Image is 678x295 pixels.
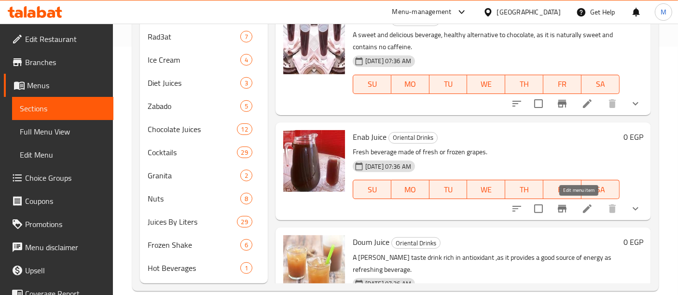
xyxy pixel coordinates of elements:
[505,75,543,94] button: TH
[140,210,268,233] div: Juices By Liters29
[467,75,505,94] button: WE
[361,56,415,66] span: [DATE] 07:36 AM
[353,180,391,199] button: SU
[4,51,113,74] a: Branches
[25,172,106,184] span: Choice Groups
[237,125,252,134] span: 12
[601,92,624,115] button: delete
[12,97,113,120] a: Sections
[140,187,268,210] div: Nuts8
[240,170,252,181] div: items
[509,77,540,91] span: TH
[630,98,641,109] svg: Show Choices
[148,239,240,251] div: Frozen Shake
[4,259,113,282] a: Upsell
[148,262,240,274] span: Hot Beverages
[241,32,252,41] span: 7
[581,180,620,199] button: SA
[357,77,387,91] span: SU
[547,183,578,197] span: FR
[241,102,252,111] span: 5
[509,183,540,197] span: TH
[25,265,106,276] span: Upsell
[25,241,106,253] span: Menu disclaimer
[353,130,387,144] span: Enab Juice
[551,92,574,115] button: Branch-specific-item
[601,197,624,220] button: delete
[241,241,252,250] span: 6
[148,147,236,158] span: Cocktails
[25,33,106,45] span: Edit Restaurant
[283,13,345,74] img: Carob Juice
[148,193,240,204] span: Nuts
[357,183,387,197] span: SU
[140,233,268,256] div: Frozen Shake6
[630,203,641,215] svg: Show Choices
[543,180,581,199] button: FR
[12,120,113,143] a: Full Menu View
[4,166,113,189] a: Choice Groups
[471,77,501,91] span: WE
[237,148,252,157] span: 29
[240,100,252,112] div: items
[528,199,549,219] span: Select to update
[391,237,441,249] div: Oriental Drinks
[148,216,236,228] div: Juices By Liters
[237,123,252,135] div: items
[623,13,643,26] h6: 0 EGP
[148,100,240,112] span: Zabado
[395,77,426,91] span: MO
[528,94,549,114] span: Select to update
[240,31,252,42] div: items
[140,94,268,118] div: Zabado5
[623,235,643,249] h6: 0 EGP
[25,56,106,68] span: Branches
[237,147,252,158] div: items
[392,238,440,249] span: Oriental Drinks
[140,25,268,48] div: Rad3at7
[20,126,106,137] span: Full Menu View
[388,132,438,144] div: Oriental Drinks
[20,149,106,161] span: Edit Menu
[241,171,252,180] span: 2
[585,183,616,197] span: SA
[4,74,113,97] a: Menus
[547,77,578,91] span: FR
[4,236,113,259] a: Menu disclaimer
[505,197,528,220] button: sort-choices
[12,143,113,166] a: Edit Menu
[624,197,647,220] button: show more
[581,75,620,94] button: SA
[148,54,240,66] div: Ice Cream
[148,77,240,89] span: Diet Juices
[585,77,616,91] span: SA
[148,170,240,181] span: Granita
[361,162,415,171] span: [DATE] 07:36 AM
[240,54,252,66] div: items
[353,75,391,94] button: SU
[429,180,468,199] button: TU
[389,132,437,143] span: Oriental Drinks
[4,213,113,236] a: Promotions
[25,218,106,230] span: Promotions
[241,79,252,88] span: 3
[27,80,106,91] span: Menus
[543,75,581,94] button: FR
[20,103,106,114] span: Sections
[505,180,543,199] button: TH
[140,71,268,94] div: Diet Juices3
[624,92,647,115] button: show more
[392,6,452,18] div: Menu-management
[240,193,252,204] div: items
[148,31,240,42] span: Rad3at
[4,27,113,51] a: Edit Restaurant
[391,75,429,94] button: MO
[429,75,468,94] button: TU
[237,217,252,227] span: 29
[353,252,620,276] p: A [PERSON_NAME] taste drink rich in antioxidant ,as it provides a good source of energy as refres...
[240,262,252,274] div: items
